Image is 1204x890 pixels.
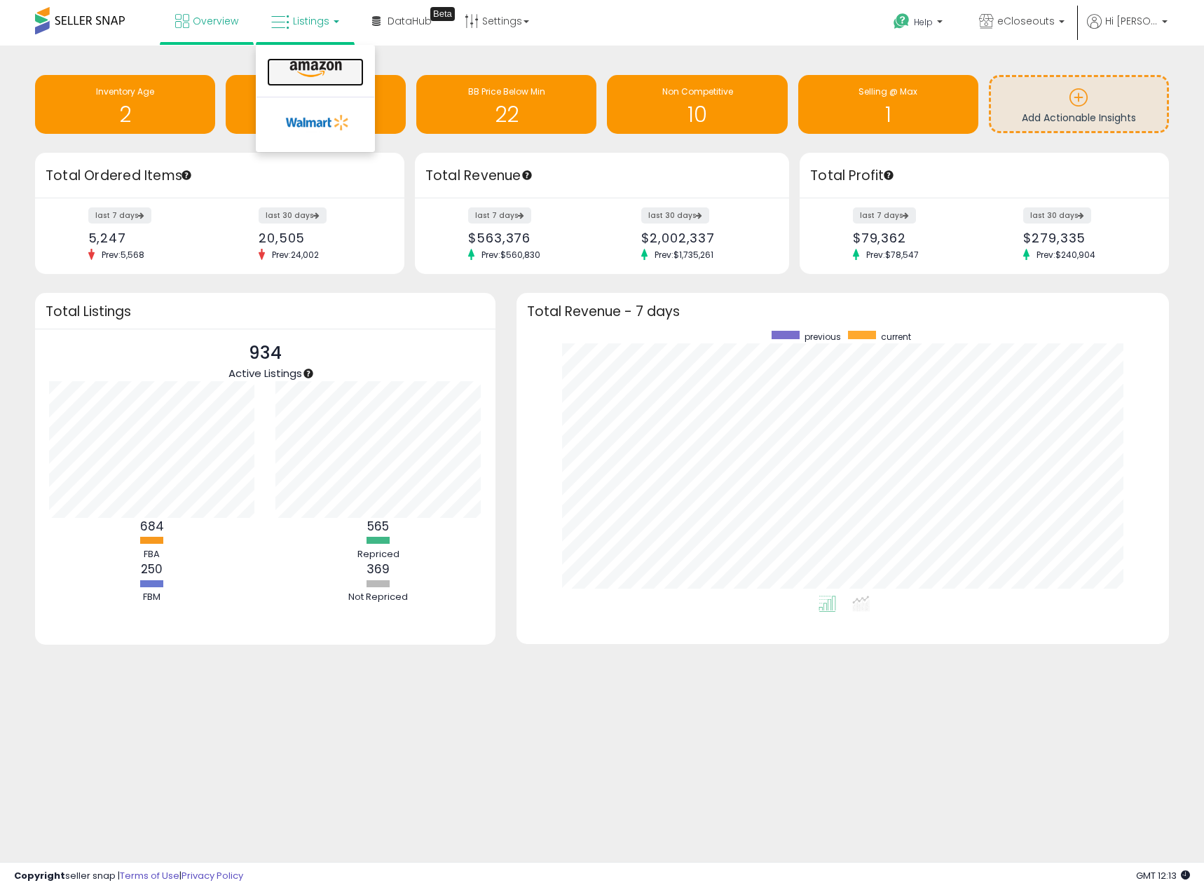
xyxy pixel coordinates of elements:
[914,16,933,28] span: Help
[259,207,327,224] label: last 30 days
[265,249,326,261] span: Prev: 24,002
[468,85,545,97] span: BB Price Below Min
[193,14,238,28] span: Overview
[1087,14,1168,46] a: Hi [PERSON_NAME]
[641,231,765,245] div: $2,002,337
[859,249,926,261] span: Prev: $78,547
[881,331,911,343] span: current
[805,103,971,126] h1: 1
[42,103,208,126] h1: 2
[1022,111,1136,125] span: Add Actionable Insights
[607,75,787,134] a: Non Competitive 10
[88,207,151,224] label: last 7 days
[468,231,591,245] div: $563,376
[423,103,589,126] h1: 22
[521,169,533,182] div: Tooltip anchor
[1105,14,1158,28] span: Hi [PERSON_NAME]
[293,14,329,28] span: Listings
[110,591,194,604] div: FBM
[388,14,432,28] span: DataHub
[259,231,380,245] div: 20,505
[997,14,1055,28] span: eCloseouts
[46,166,394,186] h3: Total Ordered Items
[336,548,420,561] div: Repriced
[233,103,399,126] h1: 1587
[35,75,215,134] a: Inventory Age 2
[430,7,455,21] div: Tooltip anchor
[1023,231,1144,245] div: $279,335
[367,561,390,577] b: 369
[810,166,1158,186] h3: Total Profit
[805,331,841,343] span: previous
[1023,207,1091,224] label: last 30 days
[853,231,974,245] div: $79,362
[95,249,151,261] span: Prev: 5,568
[336,591,420,604] div: Not Repriced
[882,169,895,182] div: Tooltip anchor
[302,367,315,380] div: Tooltip anchor
[853,207,916,224] label: last 7 days
[46,306,485,317] h3: Total Listings
[141,561,163,577] b: 250
[416,75,596,134] a: BB Price Below Min 22
[1029,249,1102,261] span: Prev: $240,904
[425,166,779,186] h3: Total Revenue
[96,85,154,97] span: Inventory Age
[527,306,1158,317] h3: Total Revenue - 7 days
[140,518,164,535] b: 684
[648,249,720,261] span: Prev: $1,735,261
[226,75,406,134] a: Needs to Reprice 1587
[474,249,547,261] span: Prev: $560,830
[228,366,302,381] span: Active Listings
[882,2,957,46] a: Help
[858,85,917,97] span: Selling @ Max
[798,75,978,134] a: Selling @ Max 1
[662,85,733,97] span: Non Competitive
[180,169,193,182] div: Tooltip anchor
[367,518,389,535] b: 565
[614,103,780,126] h1: 10
[991,77,1167,131] a: Add Actionable Insights
[641,207,709,224] label: last 30 days
[110,548,194,561] div: FBA
[893,13,910,30] i: Get Help
[228,340,302,367] p: 934
[468,207,531,224] label: last 7 days
[88,231,210,245] div: 5,247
